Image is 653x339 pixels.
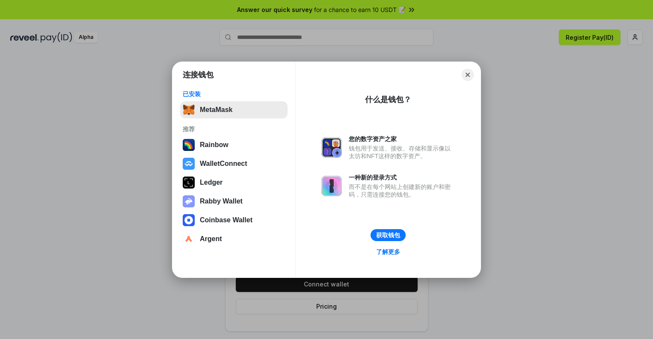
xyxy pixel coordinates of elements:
h1: 连接钱包 [183,70,214,80]
div: Argent [200,235,222,243]
div: 了解更多 [376,248,400,256]
img: svg+xml,%3Csvg%20width%3D%22120%22%20height%3D%22120%22%20viewBox%3D%220%200%20120%20120%22%20fil... [183,139,195,151]
div: 什么是钱包？ [365,94,411,105]
div: Coinbase Wallet [200,216,252,224]
img: svg+xml,%3Csvg%20xmlns%3D%22http%3A%2F%2Fwww.w3.org%2F2000%2Fsvg%22%20fill%3D%22none%22%20viewBox... [183,195,195,207]
div: 钱包用于发送、接收、存储和显示像以太坊和NFT这样的数字资产。 [349,144,455,160]
img: svg+xml,%3Csvg%20width%3D%2228%22%20height%3D%2228%22%20viewBox%3D%220%200%2028%2028%22%20fill%3D... [183,233,195,245]
div: Rainbow [200,141,229,149]
button: 获取钱包 [371,229,406,241]
div: WalletConnect [200,160,247,168]
img: svg+xml,%3Csvg%20width%3D%2228%22%20height%3D%2228%22%20viewBox%3D%220%200%2028%2028%22%20fill%3D... [183,158,195,170]
button: Close [462,69,474,81]
div: 推荐 [183,125,285,133]
button: Rainbow [180,136,288,153]
a: 了解更多 [371,246,405,257]
div: 获取钱包 [376,231,400,239]
img: svg+xml,%3Csvg%20width%3D%2228%22%20height%3D%2228%22%20viewBox%3D%220%200%2028%2028%22%20fill%3D... [183,214,195,226]
img: svg+xml,%3Csvg%20xmlns%3D%22http%3A%2F%2Fwww.w3.org%2F2000%2Fsvg%22%20width%3D%2228%22%20height%3... [183,177,195,189]
button: Rabby Wallet [180,193,288,210]
img: svg+xml,%3Csvg%20fill%3D%22none%22%20height%3D%2233%22%20viewBox%3D%220%200%2035%2033%22%20width%... [183,104,195,116]
div: 已安装 [183,90,285,98]
button: MetaMask [180,101,288,118]
div: 而不是在每个网站上创建新的账户和密码，只需连接您的钱包。 [349,183,455,198]
div: Rabby Wallet [200,198,243,205]
button: Coinbase Wallet [180,212,288,229]
button: WalletConnect [180,155,288,172]
button: Argent [180,230,288,248]
img: svg+xml,%3Csvg%20xmlns%3D%22http%3A%2F%2Fwww.w3.org%2F2000%2Fsvg%22%20fill%3D%22none%22%20viewBox... [321,137,342,158]
div: 您的数字资产之家 [349,135,455,143]
button: Ledger [180,174,288,191]
img: svg+xml,%3Csvg%20xmlns%3D%22http%3A%2F%2Fwww.w3.org%2F2000%2Fsvg%22%20fill%3D%22none%22%20viewBox... [321,176,342,196]
div: Ledger [200,179,223,186]
div: MetaMask [200,106,232,114]
div: 一种新的登录方式 [349,174,455,181]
